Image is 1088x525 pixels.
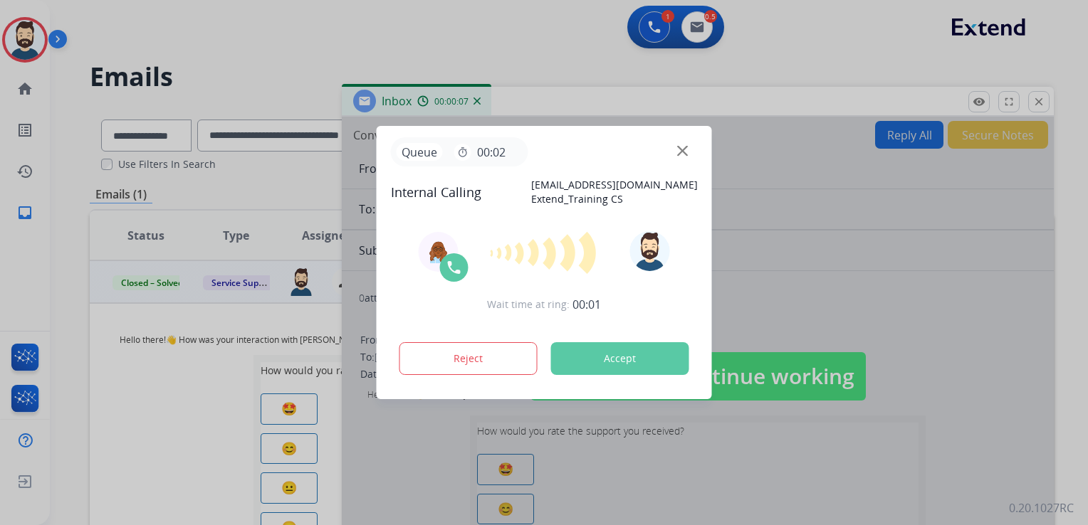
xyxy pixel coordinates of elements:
img: agent-avatar [427,240,450,263]
p: Queue [397,143,443,161]
p: Extend_Training CS [531,192,698,206]
span: Wait time at ring: [487,297,570,312]
mat-icon: timer [457,147,469,158]
span: Internal Calling [391,182,481,202]
button: Reject [399,342,538,375]
img: call-icon [446,259,463,276]
span: 00:01 [572,296,601,313]
img: avatar [629,231,669,271]
button: Accept [551,342,689,375]
img: close-button [677,146,688,157]
p: 0.20.1027RC [1009,499,1074,516]
span: 00:02 [477,144,506,161]
p: [EMAIL_ADDRESS][DOMAIN_NAME] [531,178,698,192]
